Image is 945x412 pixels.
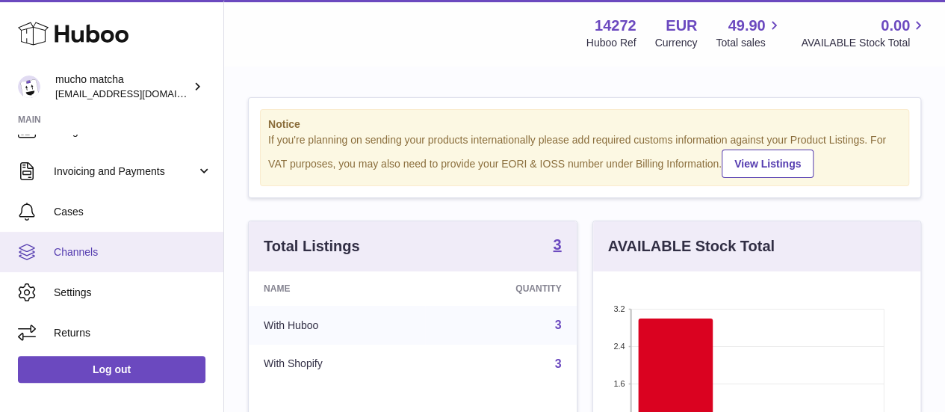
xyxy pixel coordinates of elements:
[54,286,212,300] span: Settings
[268,117,901,132] strong: Notice
[18,76,40,98] img: internalAdmin-14272@internal.huboo.com
[613,342,625,351] text: 2.4
[249,306,425,345] td: With Huboo
[54,205,212,219] span: Cases
[54,245,212,259] span: Channels
[425,271,576,306] th: Quantity
[268,133,901,178] div: If you're planning on sending your products internationally please add required customs informati...
[55,73,190,101] div: mucho matcha
[666,16,697,36] strong: EUR
[608,236,775,256] h3: AVAILABLE Stock Total
[613,304,625,313] text: 3.2
[555,319,562,331] a: 3
[722,150,814,178] a: View Listings
[716,16,782,50] a: 49.90 Total sales
[55,87,220,99] span: [EMAIL_ADDRESS][DOMAIN_NAME]
[595,16,636,36] strong: 14272
[716,36,782,50] span: Total sales
[728,16,765,36] span: 49.90
[655,36,698,50] div: Currency
[881,16,910,36] span: 0.00
[54,326,212,340] span: Returns
[54,165,196,179] span: Invoicing and Payments
[586,36,636,50] div: Huboo Ref
[613,379,625,388] text: 1.6
[264,236,360,256] h3: Total Listings
[553,237,561,252] strong: 3
[801,36,927,50] span: AVAILABLE Stock Total
[18,356,205,383] a: Log out
[249,345,425,384] td: With Shopify
[801,16,927,50] a: 0.00 AVAILABLE Stock Total
[249,271,425,306] th: Name
[555,357,562,370] a: 3
[553,237,561,255] a: 3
